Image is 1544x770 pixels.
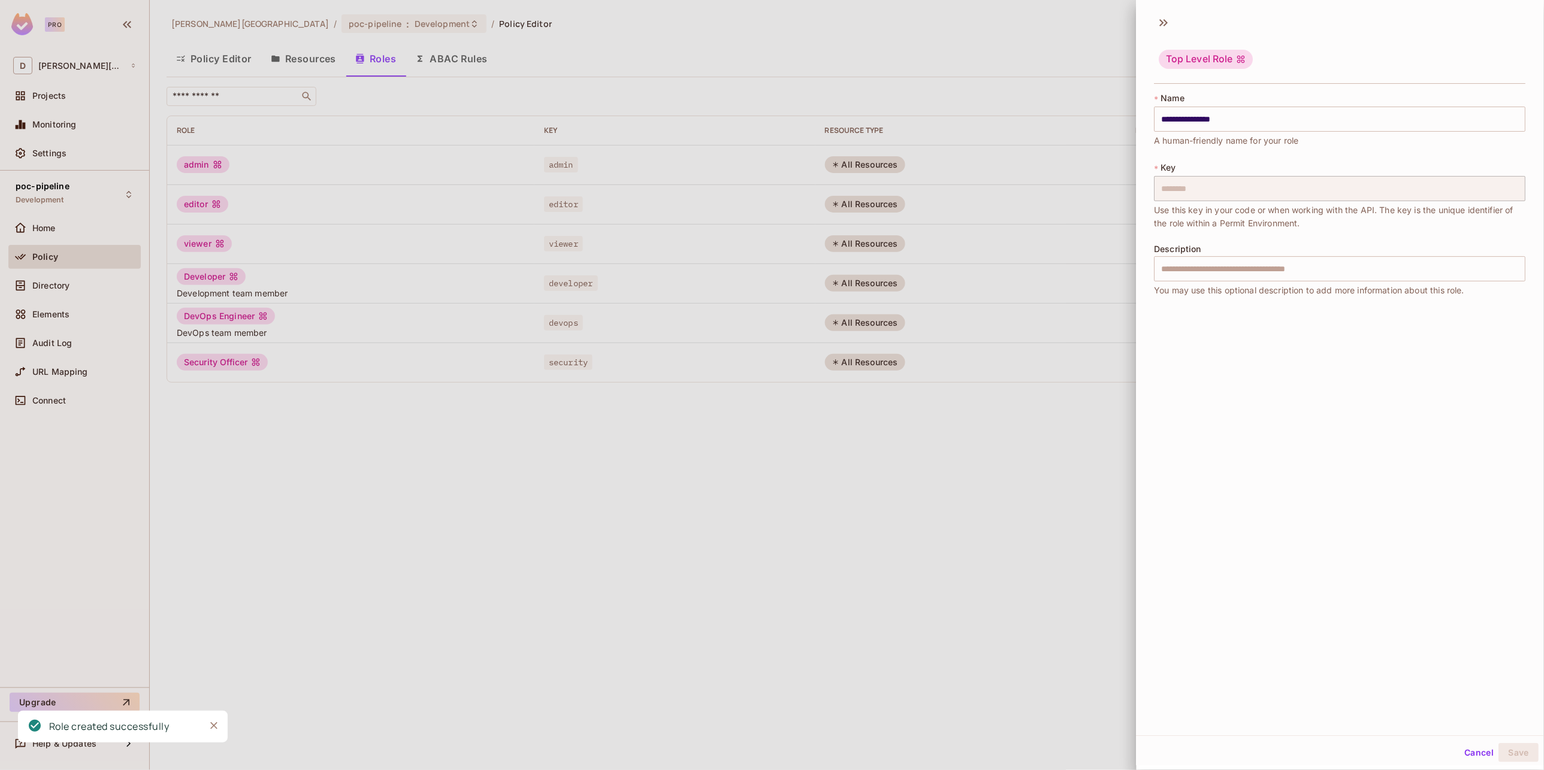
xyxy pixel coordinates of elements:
button: Save [1499,743,1539,762]
div: Top Level Role [1159,50,1253,69]
span: A human-friendly name for your role [1155,134,1299,147]
span: Description [1155,244,1202,254]
span: Key [1161,163,1176,172]
span: Use this key in your code or when working with the API. The key is the unique identifier of the r... [1155,204,1526,230]
button: Close [205,717,223,735]
span: Name [1161,93,1185,103]
button: Cancel [1460,743,1499,762]
span: You may use this optional description to add more information about this role. [1155,284,1465,297]
div: Role created successfully [49,719,170,734]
